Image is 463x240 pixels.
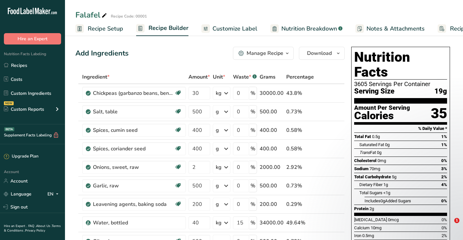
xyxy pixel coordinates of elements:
[212,24,257,33] span: Customize Label
[75,9,108,21] div: Falafel
[369,166,380,171] span: 70mg
[354,105,410,111] div: Amount Per Serving
[36,224,52,228] a: About Us .
[371,225,381,230] span: 10mg
[148,24,188,32] span: Recipe Builder
[4,101,14,105] div: NEW
[93,108,174,116] div: Salt, table
[28,224,36,228] a: FAQ .
[93,182,174,190] div: Garlic, raw
[93,145,174,153] div: Spices, coriander seed
[260,145,284,153] div: 400.00
[216,126,219,134] div: g
[307,49,332,57] span: Download
[441,218,457,234] iframe: Intercom live chat
[201,21,257,36] a: Customize Label
[355,21,425,36] a: Notes & Attachments
[4,106,44,113] div: Custom Reports
[372,134,380,139] span: 0.5g
[88,24,123,33] span: Recipe Setup
[233,47,294,60] button: Manage Recipe
[25,228,45,233] a: Privacy Policy
[260,108,284,116] div: 500.00
[136,21,188,36] a: Recipe Builder
[431,105,447,122] div: 35
[4,33,61,44] button: Hire an Expert
[354,87,394,95] span: Serving Size
[434,87,447,95] span: 19g
[216,200,219,208] div: g
[93,89,174,97] div: Chickpeas (garbanzo beans, bengal gram), mature seeds, raw
[377,150,381,155] span: 0g
[4,224,27,228] a: Hire an Expert .
[260,219,284,227] div: 34000.00
[354,134,371,139] span: Total Fat
[354,81,447,87] div: 3605 Servings Per Container
[299,47,345,60] button: Download
[354,166,368,171] span: Sodium
[216,163,222,171] div: kg
[4,224,61,233] a: Terms & Conditions .
[216,145,219,153] div: g
[286,200,314,208] div: 0.29%
[354,111,410,120] div: Calories
[247,49,283,57] div: Manage Recipe
[378,158,386,163] span: 0mg
[75,21,123,36] a: Recipe Setup
[111,13,147,19] div: Recipe Code: 00001
[359,150,370,155] i: Trans
[93,200,174,208] div: Leavening agents, baking soda
[354,225,370,230] span: Calcium
[4,188,32,200] a: Language
[216,89,222,97] div: kg
[270,21,342,36] a: Nutrition Breakdown
[359,142,384,147] span: Saturated Fat
[188,73,210,81] span: Amount
[4,127,14,131] div: BETA
[216,182,219,190] div: g
[47,190,61,198] div: EN
[213,73,225,81] span: Unit
[260,182,284,190] div: 500.00
[354,174,391,179] span: Total Carbohydrate
[75,48,129,59] div: Add Ingredients
[286,163,314,171] div: 2.92%
[442,233,447,238] span: 2%
[93,163,174,171] div: Onions, sweet, raw
[354,50,447,80] h1: Nutrition Facts
[454,218,459,223] span: 1
[441,174,447,179] span: 2%
[286,145,314,153] div: 0.58%
[260,163,284,171] div: 2000.00
[286,89,314,97] div: 43.8%
[354,158,377,163] span: Cholesterol
[441,166,447,171] span: 3%
[354,125,447,133] section: % Daily Value *
[362,233,374,238] span: 0.5mg
[286,182,314,190] div: 0.73%
[286,73,314,81] span: Percentage
[385,142,390,147] span: 0g
[286,126,314,134] div: 0.58%
[392,174,396,179] span: 5g
[286,219,314,227] div: 49.64%
[82,73,109,81] span: Ingredient
[441,158,447,163] span: 0%
[216,219,222,227] div: kg
[216,108,219,116] div: g
[441,134,447,139] span: 1%
[354,233,361,238] span: Iron
[286,108,314,116] div: 0.73%
[367,24,425,33] span: Notes & Attachments
[4,153,38,160] div: Upgrade Plan
[260,73,276,81] span: Grams
[260,200,284,208] div: 200.00
[281,24,337,33] span: Nutrition Breakdown
[359,150,376,155] span: Fat
[441,142,447,147] span: 1%
[233,73,257,81] div: Waste
[260,89,284,97] div: 30000.00
[93,219,174,227] div: Water, bottled
[260,126,284,134] div: 400.00
[93,126,174,134] div: Spices, cumin seed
